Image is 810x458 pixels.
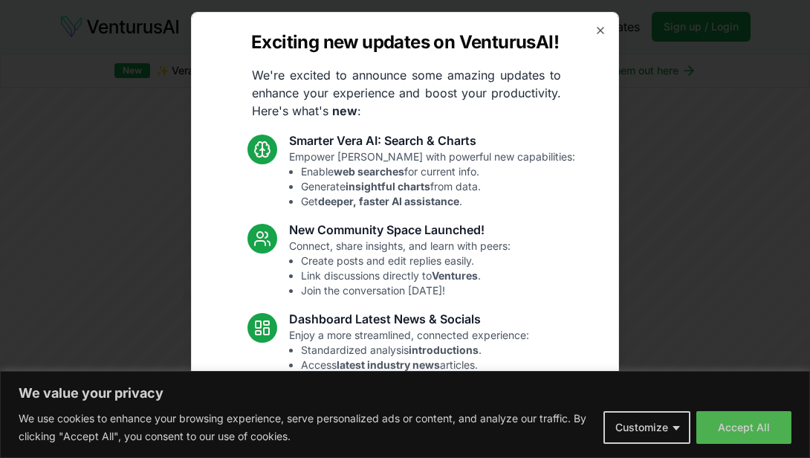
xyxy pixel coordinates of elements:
[334,165,404,178] strong: web searches
[301,358,529,372] li: Access articles.
[289,132,575,149] h3: Smarter Vera AI: Search & Charts
[332,103,357,118] strong: new
[289,310,529,328] h3: Dashboard Latest News & Socials
[301,432,518,447] li: Resolved Vera chart loading issue.
[318,195,459,207] strong: deeper, faster AI assistance
[289,328,529,387] p: Enjoy a more streamlined, connected experience:
[320,373,440,386] strong: trending relevant social
[409,343,479,356] strong: introductions
[301,268,511,283] li: Link discussions directly to .
[289,239,511,298] p: Connect, share insights, and learn with peers:
[289,149,575,209] p: Empower [PERSON_NAME] with powerful new capabilities:
[301,254,511,268] li: Create posts and edit replies easily.
[432,269,478,282] strong: Ventures
[301,164,575,179] li: Enable for current info.
[346,180,430,193] strong: insightful charts
[251,30,559,54] h2: Exciting new updates on VenturusAI!
[337,358,440,371] strong: latest industry news
[301,194,575,209] li: Get .
[301,283,511,298] li: Join the conversation [DATE]!
[289,399,518,417] h3: Fixes and UI Polish
[301,343,529,358] li: Standardized analysis .
[301,372,529,387] li: See topics.
[289,221,511,239] h3: New Community Space Launched!
[240,66,573,120] p: We're excited to announce some amazing updates to enhance your experience and boost your producti...
[301,179,575,194] li: Generate from data.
